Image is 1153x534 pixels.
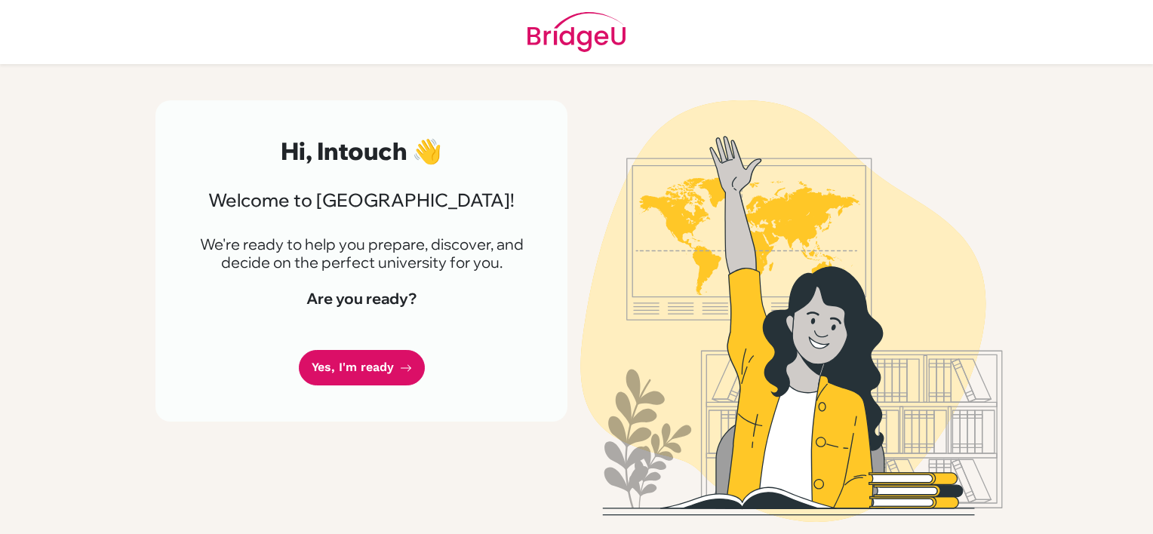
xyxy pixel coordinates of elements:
[192,189,531,211] h3: Welcome to [GEOGRAPHIC_DATA]!
[192,235,531,272] p: We're ready to help you prepare, discover, and decide on the perfect university for you.
[192,290,531,308] h4: Are you ready?
[192,137,531,165] h2: Hi, Intouch 👋
[299,350,425,385] a: Yes, I'm ready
